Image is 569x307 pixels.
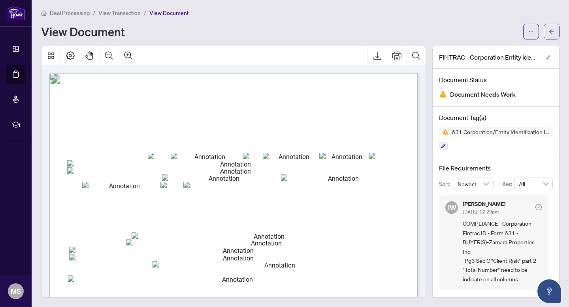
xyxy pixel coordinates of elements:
span: Deal Processing [50,9,90,17]
span: View Document [149,9,189,17]
span: 631 Corporation/Entity Identification InformationRecord [448,129,553,135]
span: All [519,178,548,190]
span: edit [545,55,551,60]
h1: View Document [41,25,125,38]
img: logo [6,6,25,21]
span: Document Needs Work [450,89,516,100]
span: FINTRAC - Corporation Entity Identification Information Record 3.pdf [439,52,538,62]
p: Filter: [498,180,514,188]
span: home [41,10,47,16]
img: Document Status [439,90,447,98]
span: MS [11,286,21,297]
span: JW [447,202,456,213]
span: arrow-left [549,29,554,34]
h5: [PERSON_NAME] [463,201,505,207]
h4: File Requirements [439,163,553,173]
button: Open asap [537,279,561,303]
span: View Transaction [98,9,141,17]
li: / [144,8,146,17]
img: Status Icon [439,127,448,137]
span: check-circle [535,204,542,210]
p: Sort: [439,180,453,188]
li: / [93,8,95,17]
h4: Document Tag(s) [439,113,553,122]
span: COMPLIANCE - Corporation Fintrac ID - Form 631 - BUYER(S)-Zamara Properties Inc -Pg3 Sec C "Clien... [463,219,542,284]
h4: Document Status [439,75,553,84]
span: [DATE], 02:29pm [463,209,499,215]
span: ellipsis [528,29,534,34]
span: Newest [458,178,489,190]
